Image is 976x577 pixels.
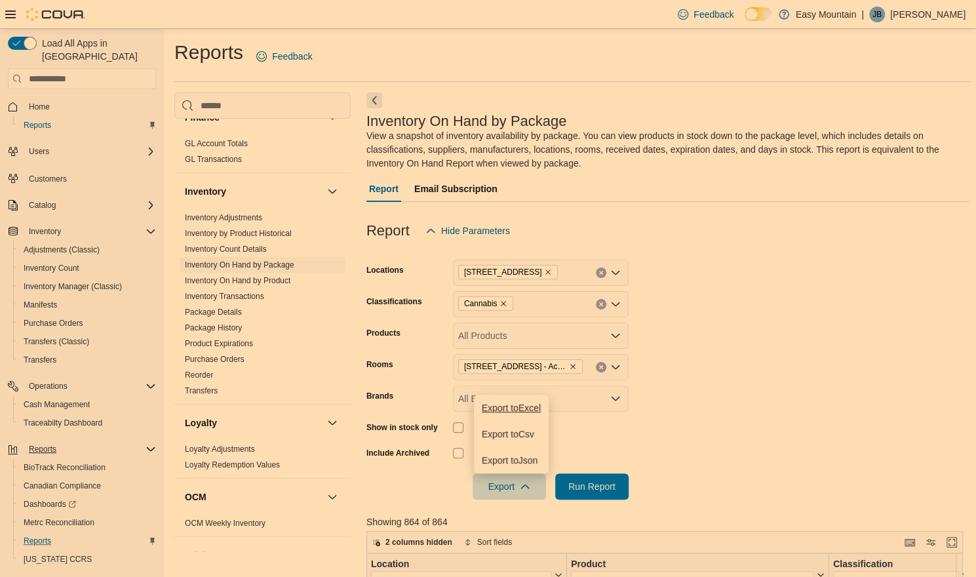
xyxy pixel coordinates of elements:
[185,213,262,222] a: Inventory Adjustments
[18,334,94,349] a: Transfers (Classic)
[29,200,56,210] span: Catalog
[458,359,583,374] span: 7827 W Farm Rd 174 Republic Mo 65738 - Active Inventory
[185,370,213,380] a: Reorder
[499,300,507,308] button: Remove Cannabis from selection in this group
[24,355,56,365] span: Transfers
[185,323,242,333] span: Package History
[185,275,290,286] span: Inventory On Hand by Product
[745,21,745,22] span: Dark Mode
[18,315,156,331] span: Purchase Orders
[18,279,127,294] a: Inventory Manager (Classic)
[24,378,73,394] button: Operations
[24,318,83,328] span: Purchase Orders
[185,370,213,380] span: Reorder
[480,473,538,500] span: Export
[3,440,161,458] button: Reports
[482,429,541,439] span: Export to Csv
[24,300,57,310] span: Manifests
[24,336,89,347] span: Transfers (Classic)
[185,549,322,562] button: Pricing
[596,299,606,309] button: Clear input
[474,421,549,447] button: Export toCsv
[185,416,217,429] h3: Loyalty
[24,197,61,213] button: Catalog
[610,330,621,341] button: Open list of options
[24,224,66,239] button: Inventory
[185,292,264,301] a: Inventory Transactions
[24,462,106,473] span: BioTrack Reconciliation
[482,455,541,466] span: Export to Json
[24,418,102,428] span: Traceabilty Dashboard
[464,360,566,373] span: [STREET_ADDRESS] - Active Inventory
[923,534,939,550] button: Display options
[185,245,267,254] a: Inventory Count Details
[693,8,733,21] span: Feedback
[869,7,885,22] div: Jesse Bello
[24,441,62,457] button: Reports
[24,120,51,130] span: Reports
[185,416,322,429] button: Loyalty
[366,422,438,433] label: Show in stock only
[13,414,161,432] button: Traceabilty Dashboard
[26,8,85,21] img: Cova
[174,441,351,478] div: Loyalty
[185,355,244,364] a: Purchase Orders
[13,495,161,513] a: Dashboards
[29,146,49,157] span: Users
[482,403,541,413] span: Export to Excel
[185,386,218,395] a: Transfers
[596,268,606,278] button: Clear input
[18,397,95,412] a: Cash Management
[3,142,161,161] button: Users
[185,338,253,349] span: Product Expirations
[174,136,351,172] div: Finance
[185,518,265,528] span: OCM Weekly Inventory
[18,460,156,475] span: BioTrack Reconciliation
[24,481,101,491] span: Canadian Compliance
[24,517,94,528] span: Metrc Reconciliation
[610,299,621,309] button: Open list of options
[185,291,264,302] span: Inventory Transactions
[544,268,552,276] button: Remove 7827 W Farm Rd 174 Republic Mo 65738 from selection in this group
[24,399,90,410] span: Cash Management
[385,537,452,547] span: 2 columns hidden
[185,444,255,454] span: Loyalty Adjustments
[18,478,106,494] a: Canadian Compliance
[366,113,567,129] h3: Inventory On Hand by Package
[18,334,156,349] span: Transfers (Classic)
[3,222,161,241] button: Inventory
[185,386,218,396] span: Transfers
[185,138,248,149] span: GL Account Totals
[366,265,404,275] label: Locations
[569,363,577,370] button: Remove 7827 W Farm Rd 174 Republic Mo 65738 - Active Inventory from selection in this group
[185,212,262,223] span: Inventory Adjustments
[24,144,54,159] button: Users
[944,534,960,550] button: Enter fullscreen
[185,490,206,504] h3: OCM
[610,362,621,372] button: Open list of options
[18,551,97,567] a: [US_STATE] CCRS
[458,296,514,311] span: Cannabis
[185,154,242,165] span: GL Transactions
[369,176,399,202] span: Report
[3,196,161,214] button: Catalog
[477,537,512,547] span: Sort fields
[441,224,510,237] span: Hide Parameters
[174,515,351,536] div: OCM
[24,554,92,565] span: [US_STATE] CCRS
[18,460,111,475] a: BioTrack Reconciliation
[324,415,340,431] button: Loyalty
[24,171,72,187] a: Customers
[29,381,68,391] span: Operations
[185,228,292,239] span: Inventory by Product Historical
[745,7,772,21] input: Dark Mode
[174,210,351,404] div: Inventory
[24,263,79,273] span: Inventory Count
[185,445,255,454] a: Loyalty Adjustments
[29,444,56,454] span: Reports
[872,7,882,22] span: JB
[18,533,156,549] span: Reports
[185,185,226,198] h3: Inventory
[796,7,857,22] p: Easy Mountain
